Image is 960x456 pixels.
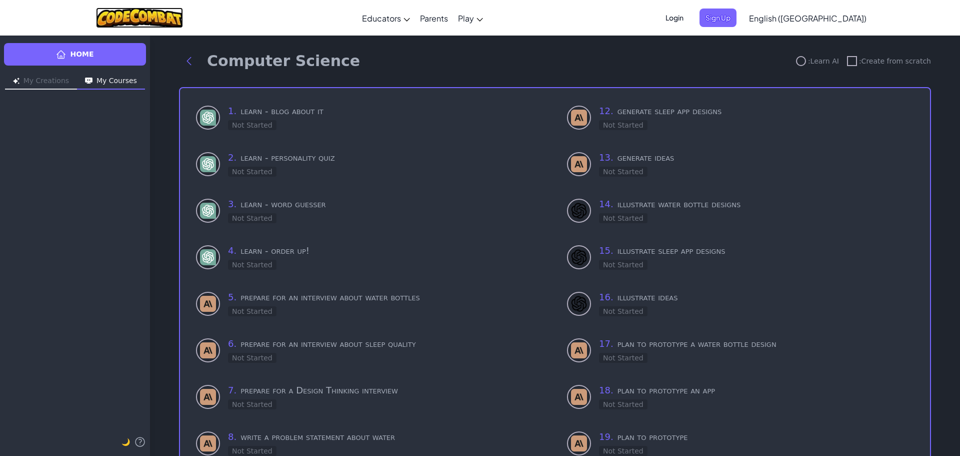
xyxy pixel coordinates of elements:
[200,389,216,405] img: Claude
[228,446,276,456] div: Not Started
[599,244,914,258] h3: illustrate sleep app designs
[415,5,453,32] a: Parents
[200,156,216,172] img: GPT-4
[228,199,236,209] span: 3 .
[599,431,613,442] span: 19 .
[563,100,918,135] div: learn to use - Claude (Not Started)
[571,342,587,358] img: Claude
[192,286,547,321] div: learn to use - Claude (Not Started)
[563,240,918,274] div: learn to use - DALL-E 3 (Not Started)
[200,342,216,358] img: Claude
[571,249,587,265] img: DALL-E 3
[13,78,19,84] img: Icon
[228,290,543,304] h3: prepare for an interview about water bottles
[599,353,647,363] div: Not Started
[599,104,914,118] h3: generate sleep app designs
[200,203,216,219] img: GPT-4
[599,152,613,163] span: 13 .
[228,337,543,351] h3: prepare for an interview about sleep quality
[5,74,77,90] button: My Creations
[96,8,183,28] img: CodeCombat logo
[192,379,547,414] div: learn to use - Claude (Not Started)
[599,245,613,256] span: 15 .
[192,193,547,228] div: learn to use - GPT-4 (Not Started)
[599,290,914,304] h3: illustrate ideas
[563,147,918,181] div: learn to use - Claude (Not Started)
[121,438,130,446] span: 🌙
[659,9,689,27] button: Login
[77,74,145,90] button: My Courses
[571,203,587,219] img: DALL-E 3
[200,249,216,265] img: GPT-4
[599,199,613,209] span: 14 .
[357,5,415,32] a: Educators
[599,197,914,211] h3: illustrate water bottle designs
[192,240,547,274] div: learn to use - GPT-4 (Not Started)
[744,5,871,32] a: English ([GEOGRAPHIC_DATA])
[563,333,918,367] div: learn to use - Claude (Not Started)
[458,13,474,24] span: Play
[121,436,130,448] button: 🌙
[228,399,276,409] div: Not Started
[207,52,360,70] h1: Computer Science
[599,385,613,395] span: 18 .
[228,260,276,270] div: Not Started
[4,43,146,66] a: Home
[859,56,931,66] span: : Create from scratch
[749,13,866,24] span: English ([GEOGRAPHIC_DATA])
[571,296,587,312] img: DALL-E 3
[228,106,236,116] span: 1 .
[228,353,276,363] div: Not Started
[599,151,914,165] h3: generate ideas
[228,151,543,165] h3: learn - personality quiz
[200,110,216,126] img: GPT-4
[571,110,587,126] img: Claude
[571,156,587,172] img: Claude
[571,435,587,451] img: Claude
[228,244,543,258] h3: learn - order up!
[571,389,587,405] img: Claude
[599,399,647,409] div: Not Started
[192,333,547,367] div: learn to use - Claude (Not Started)
[228,292,236,302] span: 5 .
[179,51,199,71] button: Back to modules
[228,383,543,397] h3: prepare for a Design Thinking interview
[228,197,543,211] h3: learn - word guesser
[808,56,839,66] span: : Learn AI
[228,385,236,395] span: 7 .
[599,106,613,116] span: 12 .
[85,78,92,84] img: Icon
[228,213,276,223] div: Not Started
[228,431,236,442] span: 8 .
[192,100,547,135] div: learn to use - GPT-4 (Not Started)
[228,430,543,444] h3: write a problem statement about water
[563,193,918,228] div: learn to use - DALL-E 3 (Not Started)
[599,446,647,456] div: Not Started
[563,379,918,414] div: learn to use - Claude (Not Started)
[599,167,647,177] div: Not Started
[228,245,236,256] span: 4 .
[228,338,236,349] span: 6 .
[599,260,647,270] div: Not Started
[599,338,613,349] span: 17 .
[599,213,647,223] div: Not Started
[599,292,613,302] span: 16 .
[599,430,914,444] h3: plan to prototype
[228,167,276,177] div: Not Started
[192,147,547,181] div: learn to use - GPT-4 (Not Started)
[563,286,918,321] div: learn to use - DALL-E 3 (Not Started)
[599,306,647,316] div: Not Started
[599,120,647,130] div: Not Started
[200,296,216,312] img: Claude
[599,337,914,351] h3: plan to prototype a water bottle design
[200,435,216,451] img: Claude
[228,306,276,316] div: Not Started
[453,5,488,32] a: Play
[699,9,736,27] button: Sign Up
[228,120,276,130] div: Not Started
[228,152,236,163] span: 2 .
[228,104,543,118] h3: learn - blog about it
